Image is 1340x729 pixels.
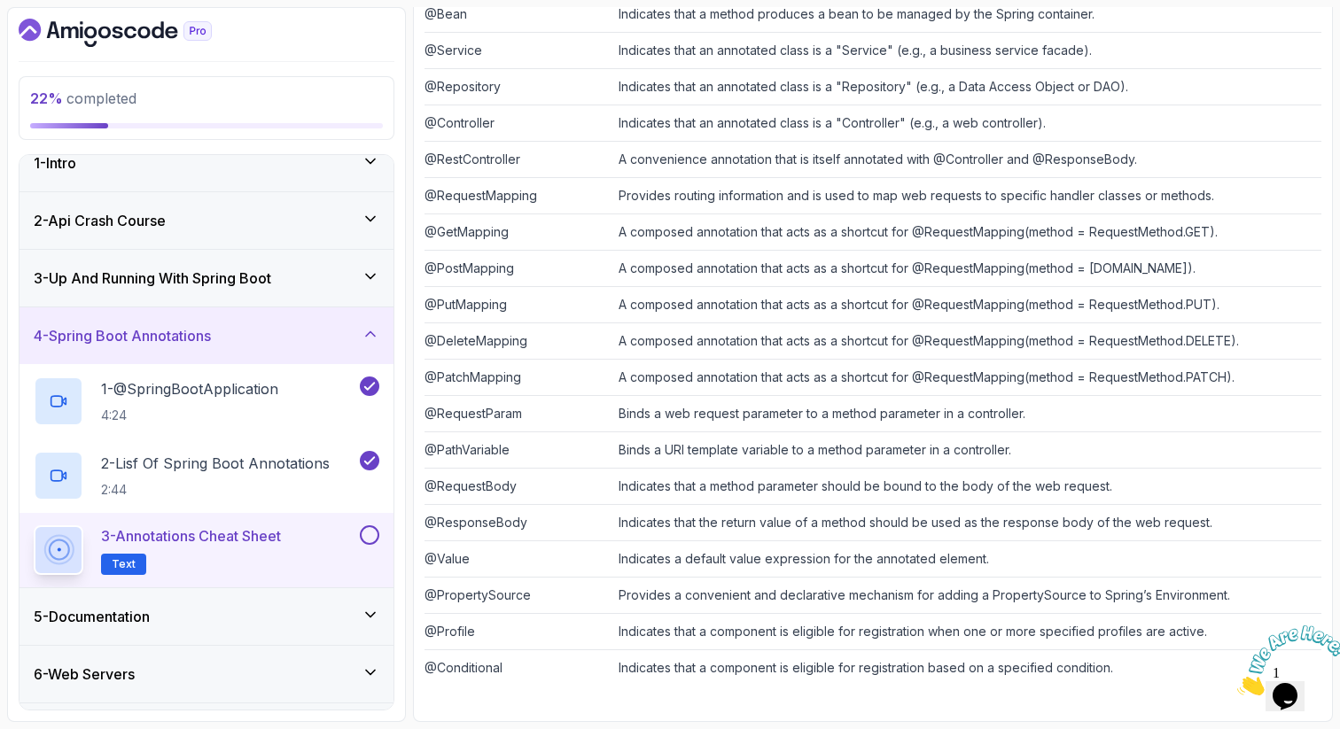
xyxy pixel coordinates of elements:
[425,360,612,396] td: @PatchMapping
[612,178,1321,214] td: Provides routing information and is used to map web requests to specific handler classes or methods.
[34,376,379,426] button: 1-@SpringBootApplication4:24
[425,142,612,178] td: @RestController
[34,152,76,174] h3: 1 - Intro
[34,325,211,346] h3: 4 - Spring Boot Annotations
[19,250,393,306] button: 3-Up And Running With Spring Boot
[1230,618,1340,702] iframe: chat widget
[425,178,612,214] td: @RequestMapping
[7,7,14,22] span: 1
[612,541,1321,578] td: Indicates a default value expression for the annotated element.
[612,614,1321,650] td: Indicates that a component is eligible for registration when one or more specified profiles are a...
[19,192,393,249] button: 2-Api Crash Course
[612,33,1321,69] td: Indicates that an annotated class is a "Service" (e.g., a business service facade).
[19,135,393,191] button: 1-Intro
[612,360,1321,396] td: A composed annotation that acts as a shortcut for @RequestMapping(method = RequestMethod.PATCH).
[101,525,281,547] p: 3 - Annotations Cheat Sheet
[425,505,612,541] td: @ResponseBody
[34,268,271,289] h3: 3 - Up And Running With Spring Boot
[425,287,612,323] td: @PutMapping
[34,525,379,575] button: 3-Annotations Cheat SheetText
[34,663,135,685] h3: 6 - Web Servers
[425,69,612,105] td: @Repository
[612,578,1321,614] td: Provides a convenient and declarative mechanism for adding a PropertySource to Spring’s Environment.
[112,557,136,571] span: Text
[34,210,166,231] h3: 2 - Api Crash Course
[612,650,1321,686] td: Indicates that a component is eligible for registration based on a specified condition.
[34,451,379,500] button: 2-Lisf Of Spring Boot Annotations2:44
[612,323,1321,360] td: A composed annotation that acts as a shortcut for @RequestMapping(method = RequestMethod.DELETE).
[7,7,117,77] img: Chat attention grabber
[425,650,612,686] td: @Conditional
[425,251,612,287] td: @PostMapping
[19,646,393,702] button: 6-Web Servers
[101,481,330,499] p: 2:44
[612,69,1321,105] td: Indicates that an annotated class is a "Repository" (e.g., a Data Access Object or DAO).
[101,378,278,399] p: 1 - @SpringBootApplication
[612,214,1321,251] td: A composed annotation that acts as a shortcut for @RequestMapping(method = RequestMethod.GET).
[425,105,612,142] td: @Controller
[101,453,330,474] p: 2 - Lisf Of Spring Boot Annotations
[425,214,612,251] td: @GetMapping
[612,105,1321,142] td: Indicates that an annotated class is a "Controller" (e.g., a web controller).
[19,19,253,47] a: Dashboard
[425,469,612,505] td: @RequestBody
[612,432,1321,469] td: Binds a URI template variable to a method parameter in a controller.
[34,606,150,627] h3: 5 - Documentation
[425,578,612,614] td: @PropertySource
[425,432,612,469] td: @PathVariable
[30,89,136,107] span: completed
[612,469,1321,505] td: Indicates that a method parameter should be bound to the body of the web request.
[425,33,612,69] td: @Service
[612,287,1321,323] td: A composed annotation that acts as a shortcut for @RequestMapping(method = RequestMethod.PUT).
[425,541,612,578] td: @Value
[425,323,612,360] td: @DeleteMapping
[425,396,612,432] td: @RequestParam
[612,505,1321,541] td: Indicates that the return value of a method should be used as the response body of the web request.
[425,614,612,650] td: @Profile
[612,142,1321,178] td: A convenience annotation that is itself annotated with @Controller and @ResponseBody.
[19,307,393,364] button: 4-Spring Boot Annotations
[101,407,278,424] p: 4:24
[30,89,63,107] span: 22 %
[612,251,1321,287] td: A composed annotation that acts as a shortcut for @RequestMapping(method = [DOMAIN_NAME]).
[612,396,1321,432] td: Binds a web request parameter to a method parameter in a controller.
[19,588,393,645] button: 5-Documentation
